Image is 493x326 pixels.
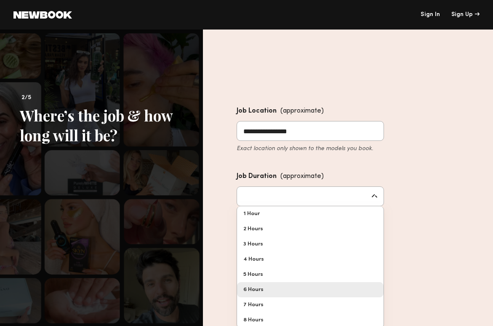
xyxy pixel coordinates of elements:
div: Exact location only shown to the models you book. [237,144,384,153]
div: 5 Hours [237,267,384,282]
a: Sign In [421,12,440,18]
div: 1 Hour [237,206,384,221]
div: (approximate) [280,171,324,182]
div: 3 Hours [237,237,384,252]
div: (approximate) [280,105,324,117]
div: 4 Hours [237,252,384,267]
div: 2/5 [20,93,178,103]
div: Where’s the job & how long will it be? [20,105,178,145]
div: Job Location [237,105,384,117]
a: Sign Up [451,12,480,18]
div: 7 Hours [237,297,384,313]
div: 2 Hours [237,221,384,237]
div: Job Duration [237,171,384,182]
input: Job Location(approximate)Exact location only shown to the models you book. [237,121,384,141]
div: 6 Hours [237,282,384,297]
